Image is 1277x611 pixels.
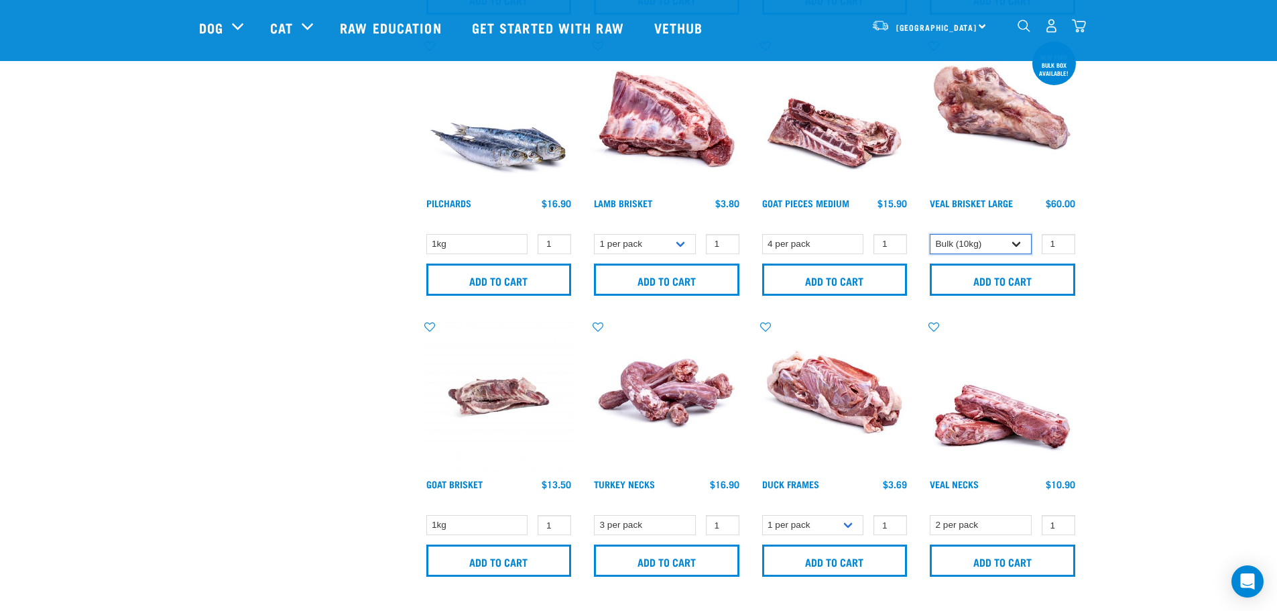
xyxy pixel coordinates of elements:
input: 1 [538,515,571,536]
input: 1 [1042,234,1075,255]
a: Cat [270,17,293,38]
img: user.png [1044,19,1058,33]
img: van-moving.png [871,19,890,32]
a: Get started with Raw [459,1,641,54]
input: Add to cart [594,264,739,296]
a: Goat Brisket [426,482,483,486]
input: Add to cart [930,264,1075,296]
img: 1197 Goat Pieces Medium 01 [759,39,911,191]
input: Add to cart [930,545,1075,577]
a: Veal Brisket Large [930,201,1013,205]
a: Veal Necks [930,482,979,486]
input: Add to cart [762,545,908,577]
a: Raw Education [326,1,458,54]
div: Open Intercom Messenger [1231,565,1264,598]
div: $3.69 [883,479,907,490]
img: Goat Brisket [423,320,575,472]
div: $13.50 [542,479,571,490]
a: Vethub [641,1,720,54]
img: home-icon@2x.png [1072,19,1086,33]
div: $16.90 [542,198,571,209]
img: 1231 Veal Necks 4pp 01 [926,320,1079,472]
div: $60.00 [1046,198,1075,209]
input: 1 [706,234,739,255]
img: Whole Duck Frame [759,320,911,472]
a: Goat Pieces Medium [762,201,849,205]
a: Turkey Necks [594,482,655,486]
div: $15.90 [877,198,907,209]
img: 1259 Turkey Necks 01 [591,320,743,472]
div: $10.90 [1046,479,1075,490]
input: 1 [1042,515,1075,536]
img: Four Whole Pilchards [423,39,575,191]
input: Add to cart [594,545,739,577]
input: 1 [538,234,571,255]
input: 1 [873,234,907,255]
a: Duck Frames [762,482,819,486]
a: Lamb Brisket [594,201,652,205]
div: $16.90 [710,479,739,490]
div: new 10kg bulk box available! [1032,47,1076,83]
input: 1 [873,515,907,536]
img: 1240 Lamb Brisket Pieces 01 [591,39,743,191]
div: $3.80 [715,198,739,209]
input: Add to cart [762,264,908,296]
input: Add to cart [426,545,572,577]
a: Dog [199,17,223,38]
img: home-icon-1@2x.png [1018,19,1030,32]
input: Add to cart [426,264,572,296]
span: [GEOGRAPHIC_DATA] [896,25,977,30]
a: Pilchards [426,201,471,205]
input: 1 [706,515,739,536]
img: 1205 Veal Brisket 1pp 01 [926,39,1079,191]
